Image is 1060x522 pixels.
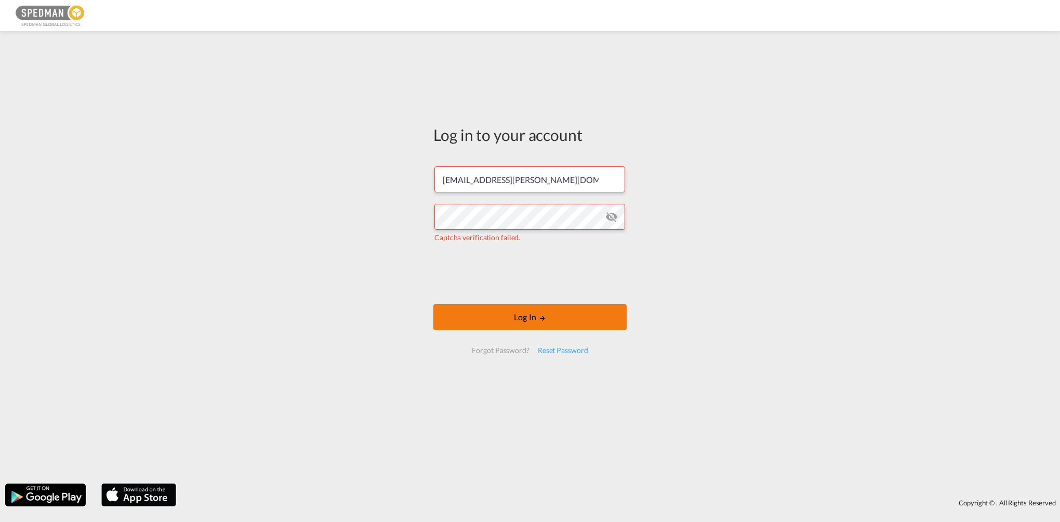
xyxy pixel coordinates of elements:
[434,233,520,242] span: Captcha verification failed.
[451,253,609,294] iframe: reCAPTCHA
[16,4,86,28] img: c12ca350ff1b11efb6b291369744d907.png
[433,304,627,330] button: LOGIN
[468,341,533,360] div: Forgot Password?
[4,482,87,507] img: google.png
[534,341,592,360] div: Reset Password
[605,211,618,223] md-icon: icon-eye-off
[181,494,1060,512] div: Copyright © . All Rights Reserved
[433,124,627,146] div: Log in to your account
[434,166,625,192] input: Enter email/phone number
[100,482,177,507] img: apple.png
